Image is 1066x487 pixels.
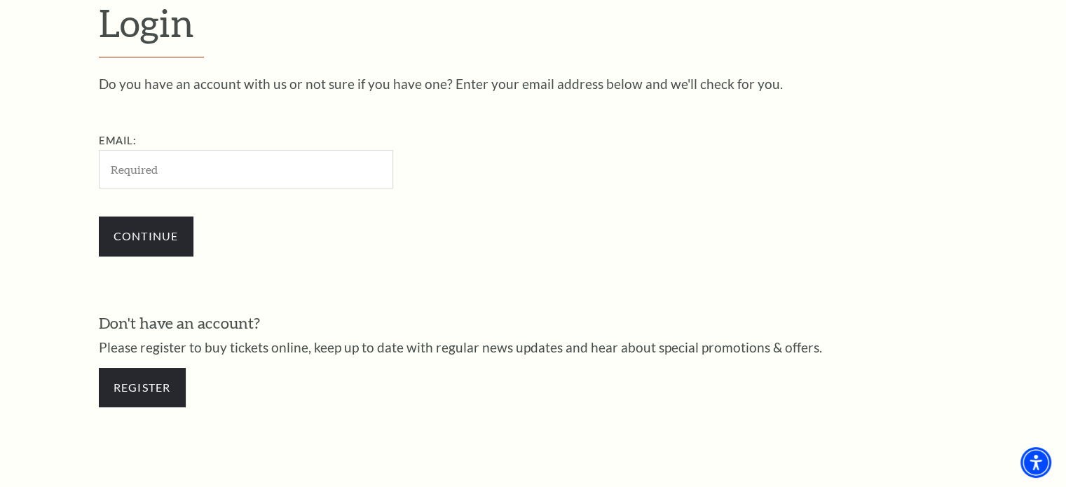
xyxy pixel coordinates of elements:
[99,217,193,256] input: Submit button
[99,135,137,146] label: Email:
[99,341,968,354] p: Please register to buy tickets online, keep up to date with regular news updates and hear about s...
[1020,447,1051,478] div: Accessibility Menu
[99,77,968,90] p: Do you have an account with us or not sure if you have one? Enter your email address below and we...
[99,313,968,334] h3: Don't have an account?
[99,150,393,188] input: Required
[99,368,186,407] a: Register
